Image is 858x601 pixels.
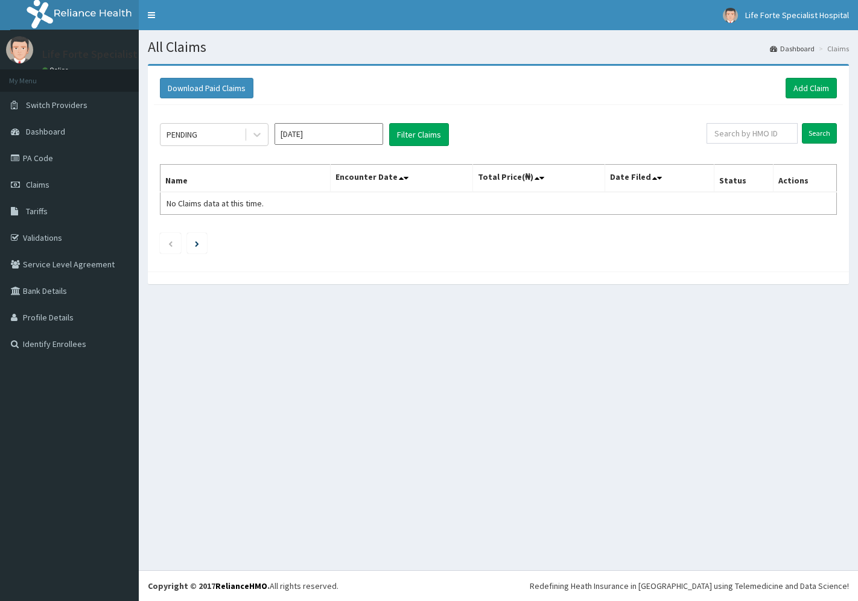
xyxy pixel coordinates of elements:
span: Switch Providers [26,100,87,110]
a: RelianceHMO [215,580,267,591]
th: Total Price(₦) [473,165,605,192]
a: Online [42,66,71,74]
span: Dashboard [26,126,65,137]
input: Search by HMO ID [707,123,798,144]
a: Add Claim [786,78,837,98]
th: Encounter Date [331,165,473,192]
th: Actions [773,165,836,192]
a: Previous page [168,238,173,249]
span: No Claims data at this time. [167,198,264,209]
input: Select Month and Year [275,123,383,145]
th: Name [160,165,331,192]
p: Life Forte Specialist Hospital [42,49,180,60]
button: Filter Claims [389,123,449,146]
div: Redefining Heath Insurance in [GEOGRAPHIC_DATA] using Telemedicine and Data Science! [530,580,849,592]
th: Date Filed [605,165,714,192]
a: Next page [195,238,199,249]
footer: All rights reserved. [139,570,858,601]
span: Claims [26,179,49,190]
h1: All Claims [148,39,849,55]
strong: Copyright © 2017 . [148,580,270,591]
a: Dashboard [770,43,815,54]
span: Tariffs [26,206,48,217]
input: Search [802,123,837,144]
div: PENDING [167,129,197,141]
li: Claims [816,43,849,54]
img: User Image [6,36,33,63]
th: Status [714,165,774,192]
span: Life Forte Specialist Hospital [745,10,849,21]
img: User Image [723,8,738,23]
button: Download Paid Claims [160,78,253,98]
